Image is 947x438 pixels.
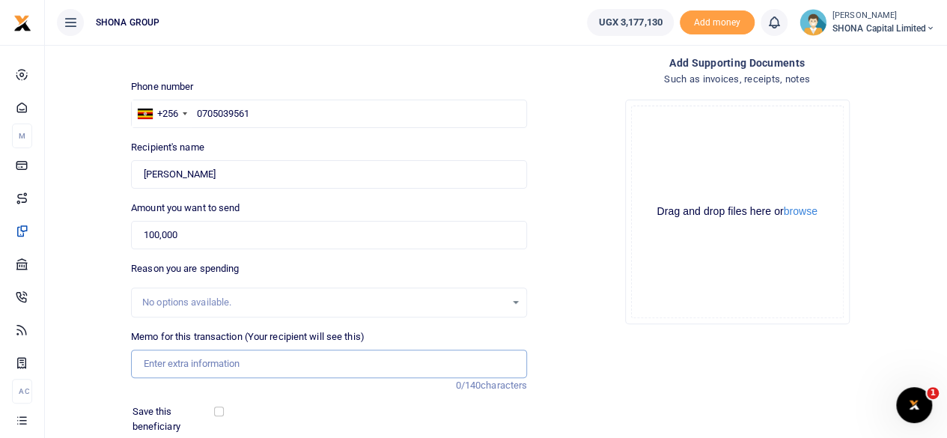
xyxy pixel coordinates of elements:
[680,10,755,35] li: Toup your wallet
[142,295,505,310] div: No options available.
[131,79,193,94] label: Phone number
[896,387,932,423] iframe: Intercom live chat
[157,106,178,121] div: +256
[131,329,365,344] label: Memo for this transaction (Your recipient will see this)
[12,124,32,148] li: M
[131,160,527,189] input: MTN & Airtel numbers are validated
[587,9,673,36] a: UGX 3,177,130
[680,10,755,35] span: Add money
[598,15,662,30] span: UGX 3,177,130
[131,350,527,378] input: Enter extra information
[90,16,165,29] span: SHONA GROUP
[131,221,527,249] input: UGX
[132,100,192,127] div: Uganda: +256
[632,204,843,219] div: Drag and drop files here or
[539,55,935,71] h4: Add supporting Documents
[131,261,239,276] label: Reason you are spending
[800,9,935,36] a: profile-user [PERSON_NAME] SHONA Capital Limited
[13,14,31,32] img: logo-small
[131,140,204,155] label: Recipient's name
[13,16,31,28] a: logo-small logo-large logo-large
[581,9,679,36] li: Wallet ballance
[800,9,826,36] img: profile-user
[539,71,935,88] h4: Such as invoices, receipts, notes
[131,100,527,128] input: Enter phone number
[784,206,817,216] button: browse
[131,201,240,216] label: Amount you want to send
[133,404,217,434] label: Save this beneficiary
[481,380,527,391] span: characters
[927,387,939,399] span: 1
[12,379,32,404] li: Ac
[625,100,850,324] div: File Uploader
[680,16,755,27] a: Add money
[832,10,935,22] small: [PERSON_NAME]
[832,22,935,35] span: SHONA Capital Limited
[456,380,481,391] span: 0/140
